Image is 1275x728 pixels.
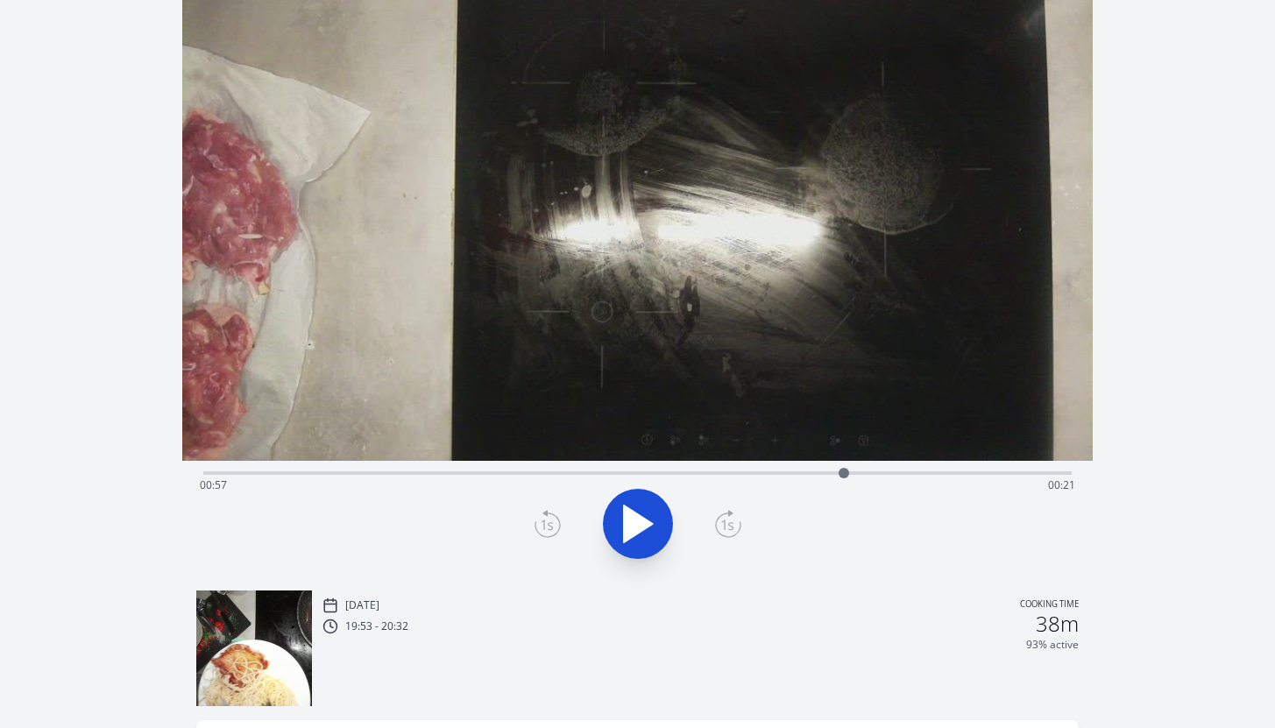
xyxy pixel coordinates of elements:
p: [DATE] [345,598,379,612]
p: 19:53 - 20:32 [345,619,408,633]
span: 00:21 [1048,477,1075,492]
p: 93% active [1026,638,1079,652]
h2: 38m [1036,613,1079,634]
p: Cooking time [1020,597,1079,613]
span: 00:57 [200,477,227,492]
img: 250906175440_thumb.jpeg [196,590,312,706]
